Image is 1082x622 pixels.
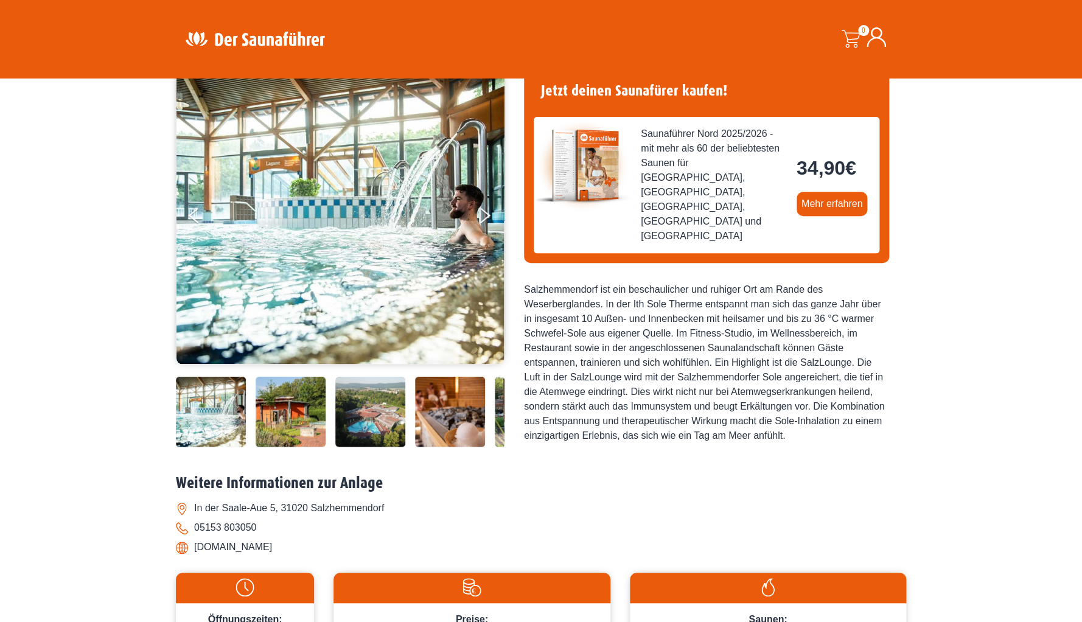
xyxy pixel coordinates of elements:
[524,282,889,443] div: Salzhemmendorf ist ein beschaulicher und ruhiger Ort am Rande des Weserberglandes. In der Ith Sol...
[845,157,856,179] span: €
[534,75,879,107] h4: Jetzt deinen Saunafürer kaufen!
[636,578,900,596] img: Flamme-weiss.svg
[189,203,219,233] button: Previous
[176,498,906,518] li: In der Saale-Aue 5, 31020 Salzhemmendorf
[797,192,868,216] a: Mehr erfahren
[176,474,906,493] h2: Weitere Informationen zur Anlage
[478,203,508,233] button: Next
[340,578,604,596] img: Preise-weiss.svg
[858,25,869,36] span: 0
[182,578,308,596] img: Uhr-weiss.svg
[176,537,906,557] li: [DOMAIN_NAME]
[176,518,906,537] li: 05153 803050
[797,157,856,179] bdi: 34,90
[641,127,787,243] span: Saunaführer Nord 2025/2026 - mit mehr als 60 der beliebtesten Saunen für [GEOGRAPHIC_DATA], [GEOG...
[534,117,631,214] img: der-saunafuehrer-2025-nord.jpg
